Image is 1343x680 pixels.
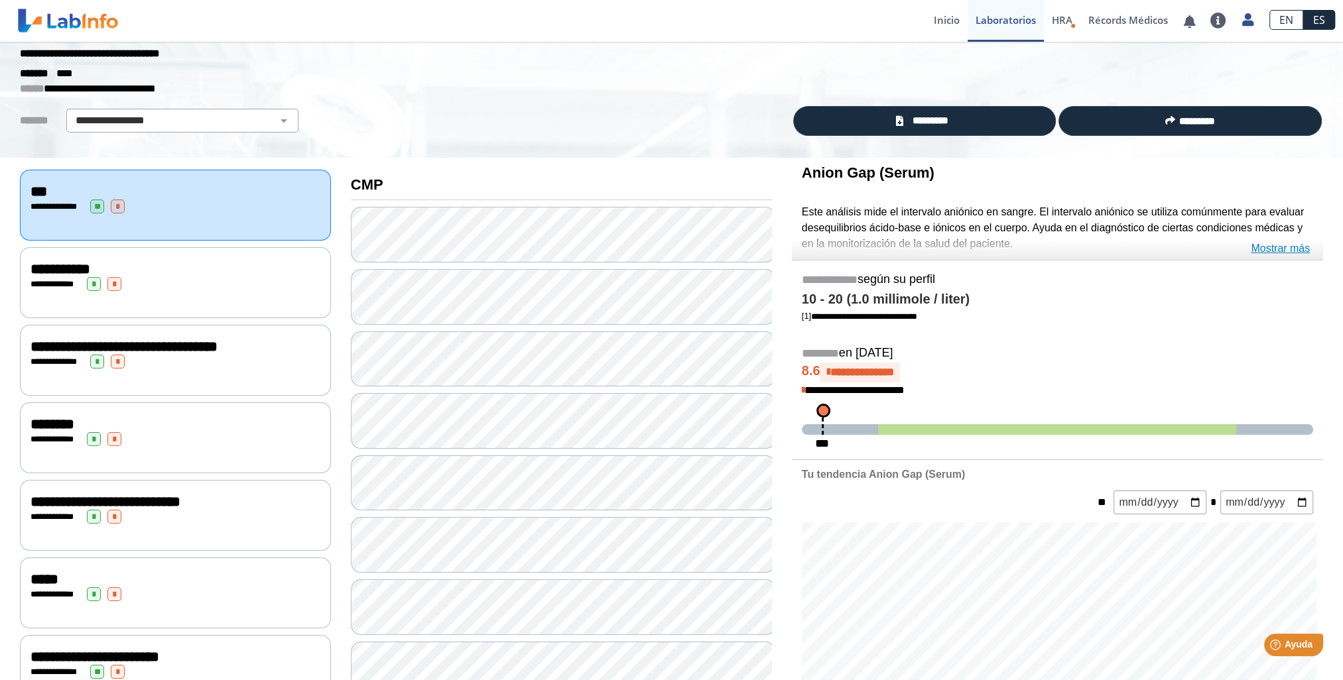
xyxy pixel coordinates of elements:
span: HRA [1052,13,1072,27]
input: mm/dd/yyyy [1220,490,1313,514]
b: CMP [351,176,383,193]
a: Mostrar más [1251,241,1310,256]
h5: según su perfil [802,272,1313,288]
a: [1] [802,311,917,321]
h5: en [DATE] [802,346,1313,361]
input: mm/dd/yyyy [1114,490,1206,514]
h4: 10 - 20 (1.0 millimole / liter) [802,292,1313,308]
b: Anion Gap (Serum) [802,164,934,181]
a: EN [1269,10,1303,30]
iframe: Help widget launcher [1225,628,1328,665]
b: Tu tendencia Anion Gap (Serum) [802,469,965,480]
h4: 8.6 [802,363,1313,382]
p: Este análisis mide el intervalo aniónico en sangre. El intervalo aniónico se utiliza comúnmente p... [802,204,1313,252]
a: ES [1303,10,1335,30]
